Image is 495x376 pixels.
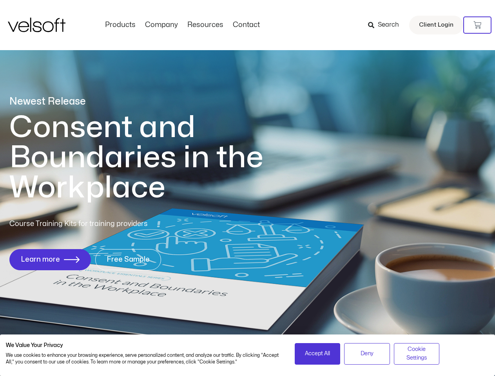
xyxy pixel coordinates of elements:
a: Search [368,18,404,32]
span: Learn more [21,256,60,264]
span: Deny [361,349,374,358]
a: CompanyMenu Toggle [140,21,183,29]
span: Search [378,20,399,30]
a: ContactMenu Toggle [228,21,265,29]
h2: We Value Your Privacy [6,342,283,349]
a: ProductsMenu Toggle [100,21,140,29]
button: Deny all cookies [344,343,390,365]
a: ResourcesMenu Toggle [183,21,228,29]
a: Free Sample [95,249,161,270]
a: Client Login [409,16,463,34]
p: We use cookies to enhance your browsing experience, serve personalized content, and analyze our t... [6,352,283,365]
img: Velsoft Training Materials [8,18,65,32]
span: Free Sample [107,256,150,264]
span: Client Login [419,20,453,30]
p: Course Training Kits for training providers [9,219,205,230]
button: Adjust cookie preferences [394,343,440,365]
p: Newest Release [9,95,296,108]
span: Cookie Settings [399,345,435,363]
h1: Consent and Boundaries in the Workplace [9,112,296,203]
nav: Menu [100,21,265,29]
a: Learn more [9,249,91,270]
button: Accept all cookies [295,343,341,365]
span: Accept All [305,349,330,358]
